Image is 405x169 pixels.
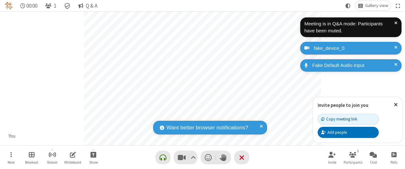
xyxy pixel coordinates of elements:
button: Open shared whiteboard [63,148,82,166]
span: 00:00 [26,3,37,9]
button: Fullscreen [393,1,403,10]
span: More [8,160,15,164]
button: Open chat [364,148,383,166]
button: Add people [318,127,379,138]
span: Share [89,160,98,164]
span: Q & A [86,3,97,9]
button: Open participant list [42,1,59,10]
button: Q & A [76,1,100,10]
span: Whiteboard [64,160,81,164]
button: Raise hand [216,151,231,164]
span: Gallery view [365,3,388,8]
label: Invite people to join you [318,102,368,108]
button: Connect your audio [155,151,171,164]
div: Copy meeting link [321,116,357,122]
button: Copy meeting link [318,114,379,125]
div: You [6,133,18,140]
span: Want better browser notifications? [166,124,248,132]
button: Open menu [2,148,21,166]
button: Invite participants (Alt+I) [323,148,342,166]
button: Start sharing [84,148,103,166]
button: Open participant list [343,148,362,166]
button: Start streaming [43,148,62,166]
div: fake_device_0 [312,45,397,52]
div: Meeting details Encryption enabled [61,1,73,10]
button: End or leave meeting [234,151,249,164]
button: Manage Breakout Rooms [22,148,41,166]
div: Timer [18,1,40,10]
button: Close popover [389,97,402,113]
button: Using system theme [343,1,353,10]
button: Change layout [355,1,391,10]
button: Send a reaction [201,151,216,164]
button: Stop video (Alt+V) [174,151,197,164]
div: Fake Default Audio Input [310,62,397,69]
span: Stream [47,160,58,164]
span: 1 [54,3,56,9]
span: Invite [328,160,336,164]
div: 1 [355,148,361,154]
span: Breakout [25,160,38,164]
div: Meeting is in Q&A mode: Participants have been muted. [304,20,394,35]
button: Open poll [384,148,403,166]
img: QA Selenium DO NOT DELETE OR CHANGE [5,2,13,10]
span: Chat [370,160,377,164]
span: Participants [344,160,362,164]
span: Polls [390,160,397,164]
button: Video setting [189,151,197,164]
